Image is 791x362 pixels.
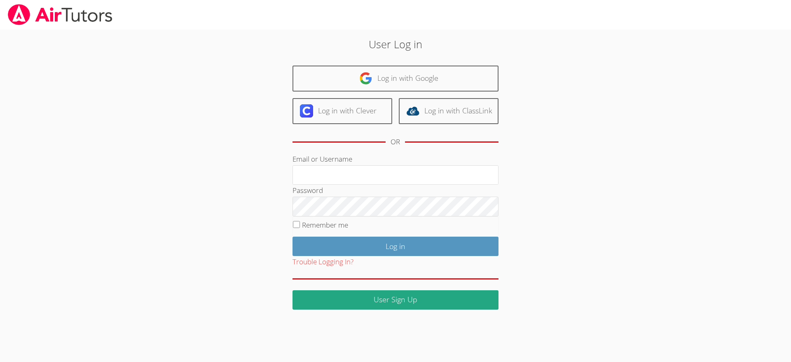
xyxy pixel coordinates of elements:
[293,66,498,92] a: Log in with Google
[293,154,352,164] label: Email or Username
[293,98,392,124] a: Log in with Clever
[182,36,609,52] h2: User Log in
[399,98,498,124] a: Log in with ClassLink
[293,256,353,268] button: Trouble Logging In?
[300,104,313,118] img: clever-logo-6eab21bc6e7a338710f1a6ff85c0baf02591cd810cc4098c63d3a4b26e2feb20.svg
[293,237,498,256] input: Log in
[7,4,113,25] img: airtutors_banner-c4298cdbf04f3fff15de1276eac7730deb9818008684d7c2e4769d2f7ddbe033.png
[391,136,400,148] div: OR
[359,72,372,85] img: google-logo-50288ca7cdecda66e5e0955fdab243c47b7ad437acaf1139b6f446037453330a.svg
[406,104,419,118] img: classlink-logo-d6bb404cc1216ec64c9a2012d9dc4662098be43eaf13dc465df04b49fa7ab582.svg
[293,186,323,195] label: Password
[293,290,498,310] a: User Sign Up
[302,220,348,230] label: Remember me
